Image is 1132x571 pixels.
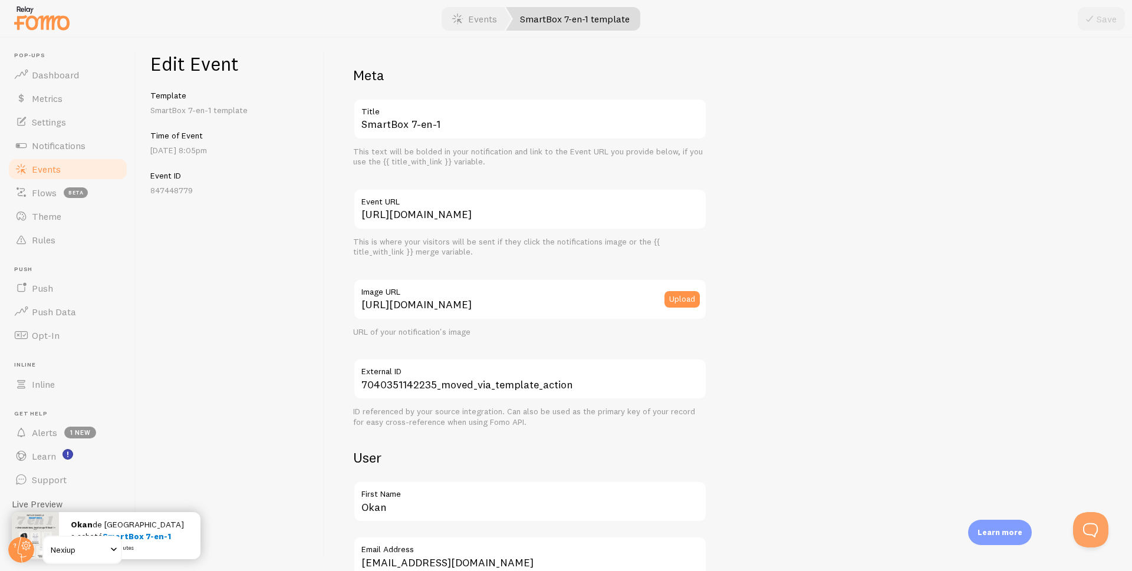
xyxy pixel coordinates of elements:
[42,536,122,564] a: Nexiup
[353,536,707,556] label: Email Address
[1073,512,1108,547] iframe: Help Scout Beacon - Open
[353,358,707,378] label: External ID
[32,140,85,151] span: Notifications
[7,444,129,468] a: Learn
[32,450,56,462] span: Learn
[32,282,53,294] span: Push
[62,449,73,460] svg: <p>Watch New Feature Tutorials!</p>
[353,66,707,84] h2: Meta
[150,144,310,156] p: [DATE] 8:05pm
[353,448,707,467] h2: User
[7,324,129,347] a: Opt-In
[353,407,707,427] div: ID referenced by your source integration. Can also be used as the primary key of your record for ...
[32,187,57,199] span: Flows
[353,279,707,299] label: Image URL
[150,130,310,141] h5: Time of Event
[353,327,707,338] div: URL of your notification's image
[7,276,129,300] a: Push
[7,110,129,134] a: Settings
[14,410,129,418] span: Get Help
[32,116,66,128] span: Settings
[14,266,129,273] span: Push
[150,104,310,116] p: SmartBox 7-en-1 template
[150,90,310,101] h5: Template
[7,181,129,204] a: Flows beta
[7,63,129,87] a: Dashboard
[7,134,129,157] a: Notifications
[7,204,129,228] a: Theme
[353,481,707,501] label: First Name
[51,543,107,557] span: Nexiup
[12,3,71,33] img: fomo-relay-logo-orange.svg
[664,291,700,308] button: Upload
[32,163,61,175] span: Events
[32,69,79,81] span: Dashboard
[7,372,129,396] a: Inline
[32,474,67,486] span: Support
[353,189,707,209] label: Event URL
[32,210,61,222] span: Theme
[64,427,96,438] span: 1 new
[32,234,55,246] span: Rules
[150,170,310,181] h5: Event ID
[7,228,129,252] a: Rules
[7,421,129,444] a: Alerts 1 new
[7,300,129,324] a: Push Data
[32,306,76,318] span: Push Data
[150,52,310,76] h1: Edit Event
[968,520,1032,545] div: Learn more
[978,527,1022,538] p: Learn more
[32,329,60,341] span: Opt-In
[353,147,707,167] div: This text will be bolded in your notification and link to the Event URL you provide below, if you...
[353,237,707,258] div: This is where your visitors will be sent if they click the notifications image or the {{ title_wi...
[7,468,129,491] a: Support
[14,361,129,369] span: Inline
[32,378,55,390] span: Inline
[7,157,129,181] a: Events
[32,427,57,438] span: Alerts
[150,184,310,196] p: 847448779
[64,187,88,198] span: beta
[7,87,129,110] a: Metrics
[353,98,707,118] label: Title
[32,93,62,104] span: Metrics
[14,52,129,60] span: Pop-ups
